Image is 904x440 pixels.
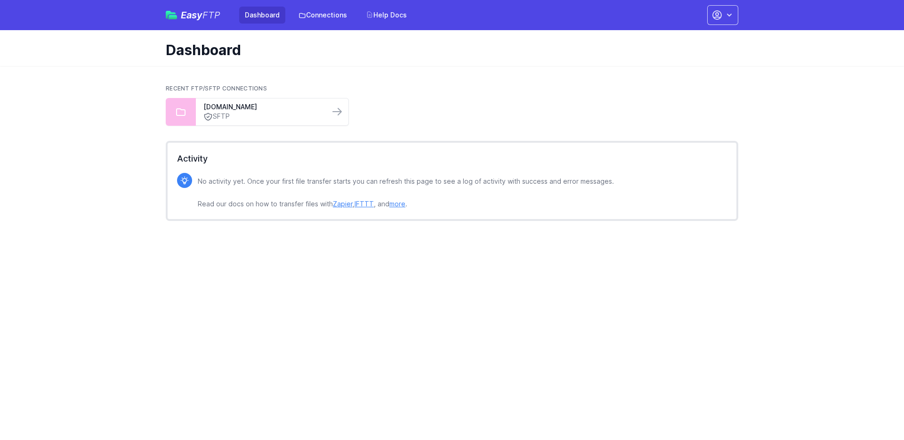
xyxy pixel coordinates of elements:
[166,10,220,20] a: EasyFTP
[293,7,353,24] a: Connections
[166,11,177,19] img: easyftp_logo.png
[239,7,285,24] a: Dashboard
[166,41,731,58] h1: Dashboard
[203,102,322,112] a: [DOMAIN_NAME]
[203,112,322,122] a: SFTP
[181,10,220,20] span: Easy
[389,200,405,208] a: more
[177,152,727,165] h2: Activity
[198,176,614,210] p: No activity yet. Once your first file transfer starts you can refresh this page to see a log of a...
[355,200,374,208] a: IFTTT
[360,7,412,24] a: Help Docs
[202,9,220,21] span: FTP
[166,85,738,92] h2: Recent FTP/SFTP Connections
[333,200,353,208] a: Zapier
